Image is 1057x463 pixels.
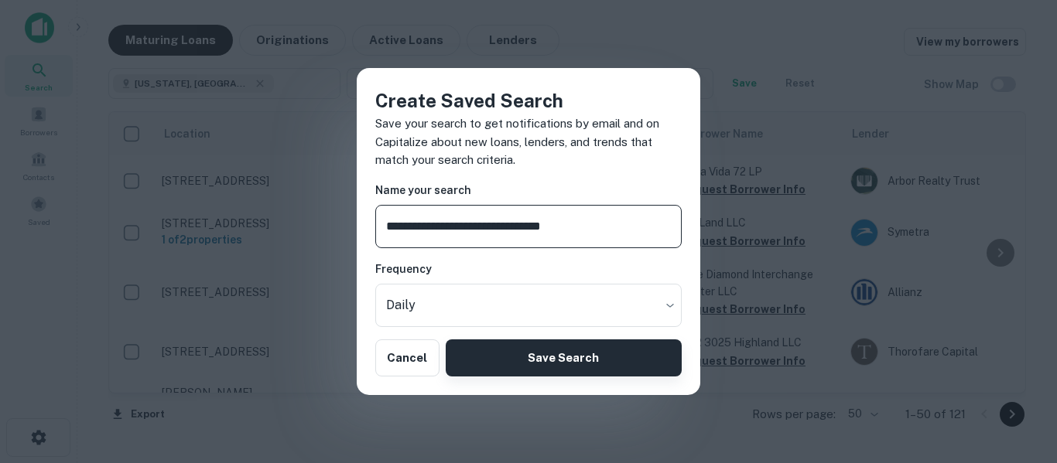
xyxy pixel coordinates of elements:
[446,339,682,376] button: Save Search
[980,339,1057,414] iframe: Chat Widget
[375,284,682,327] div: Without label
[375,114,682,169] p: Save your search to get notifications by email and on Capitalize about new loans, lenders, and tr...
[375,260,682,277] h6: Frequency
[375,182,682,199] h6: Name your search
[375,339,440,376] button: Cancel
[375,87,682,114] h4: Create Saved Search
